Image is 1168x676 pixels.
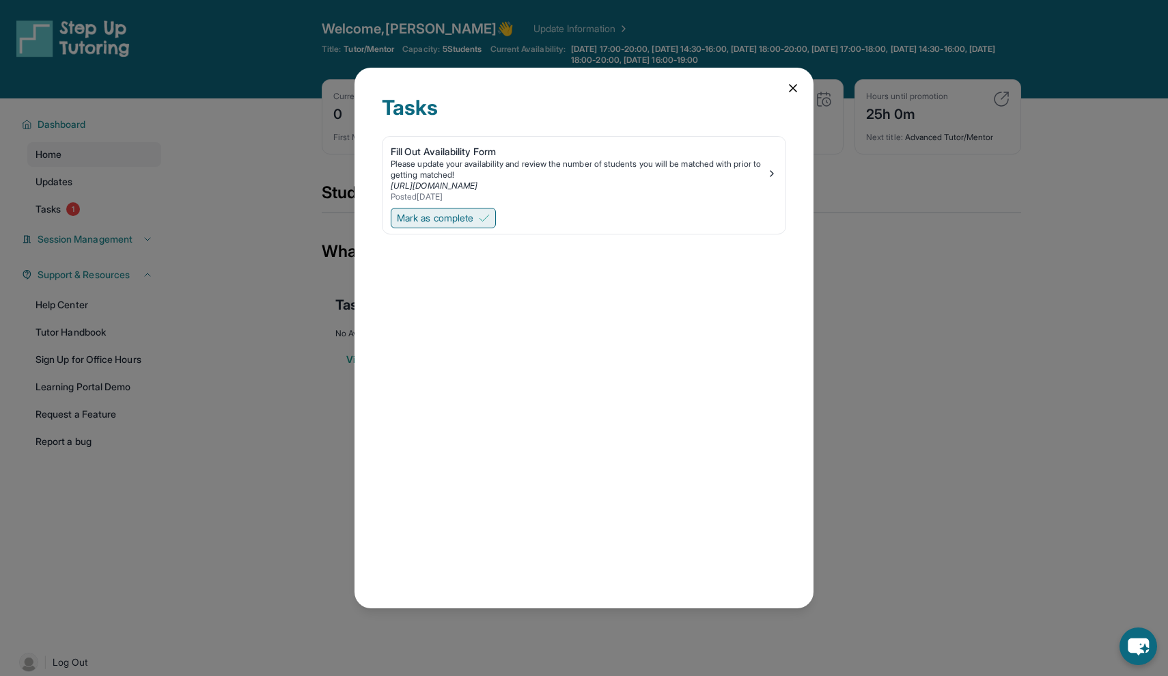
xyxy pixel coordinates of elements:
[391,159,766,180] div: Please update your availability and review the number of students you will be matched with prior ...
[391,208,496,228] button: Mark as complete
[479,213,490,224] img: Mark as complete
[391,180,477,191] a: [URL][DOMAIN_NAME]
[383,137,785,205] a: Fill Out Availability FormPlease update your availability and review the number of students you w...
[1120,627,1157,665] button: chat-button
[382,95,786,136] div: Tasks
[397,211,473,225] span: Mark as complete
[391,191,766,202] div: Posted [DATE]
[391,145,766,159] div: Fill Out Availability Form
